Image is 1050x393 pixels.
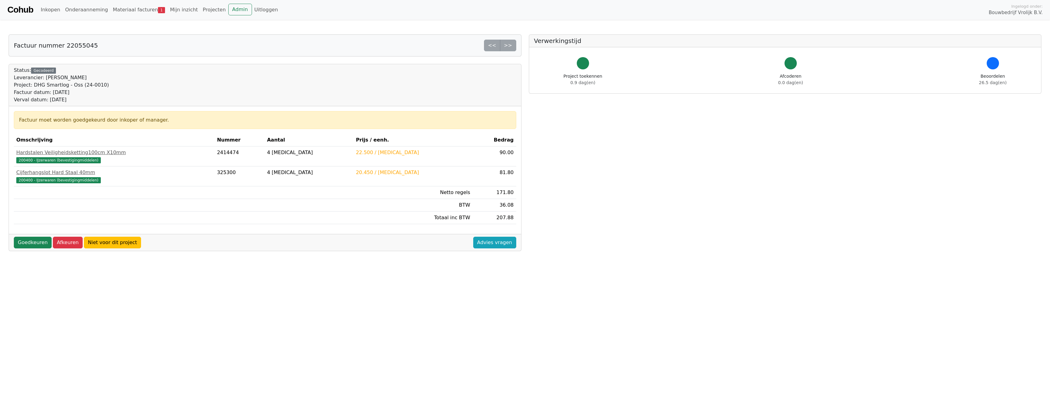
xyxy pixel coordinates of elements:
div: 22.500 / [MEDICAL_DATA] [356,149,470,156]
td: Netto regels [353,186,473,199]
th: Aantal [265,134,353,146]
td: Totaal inc BTW [353,212,473,224]
td: 325300 [214,166,265,186]
div: Verval datum: [DATE] [14,96,109,103]
td: 171.80 [473,186,516,199]
span: 26.5 dag(en) [979,80,1007,85]
span: 1 [158,7,165,13]
td: 207.88 [473,212,516,224]
a: Cohub [7,2,33,17]
td: 36.08 [473,199,516,212]
div: Project toekennen [564,73,602,86]
div: Afcoderen [778,73,803,86]
a: Afkeuren [53,237,83,248]
td: BTW [353,199,473,212]
span: 0.9 dag(en) [570,80,595,85]
div: Leverancier: [PERSON_NAME] [14,74,109,81]
td: 90.00 [473,146,516,166]
span: 0.0 dag(en) [778,80,803,85]
a: Onderaanneming [63,4,110,16]
a: Advies vragen [473,237,516,248]
div: 4 [MEDICAL_DATA] [267,149,351,156]
th: Omschrijving [14,134,214,146]
th: Bedrag [473,134,516,146]
span: 200400 - IJzerwaren (bevestigingmiddelen) [16,157,101,163]
div: 20.450 / [MEDICAL_DATA] [356,169,470,176]
div: Beoordelen [979,73,1007,86]
td: 81.80 [473,166,516,186]
div: Project: DHG Smartlog - Oss (24-0010) [14,81,109,89]
div: 4 [MEDICAL_DATA] [267,169,351,176]
th: Prijs / eenh. [353,134,473,146]
a: Materiaal facturen1 [110,4,167,16]
a: Projecten [200,4,228,16]
span: 200400 - IJzerwaren (bevestigingmiddelen) [16,177,101,183]
td: 2414474 [214,146,265,166]
span: Ingelogd onder: [1011,3,1043,9]
a: Uitloggen [252,4,281,16]
div: Cijferhangslot Hard Staal 40mm [16,169,212,176]
div: Factuur datum: [DATE] [14,89,109,96]
h5: Verwerkingstijd [534,37,1036,45]
div: Gecodeerd [31,68,56,74]
a: Cijferhangslot Hard Staal 40mm200400 - IJzerwaren (bevestigingmiddelen) [16,169,212,184]
div: Hardstalen Veiligheidsketting100cm X10mm [16,149,212,156]
a: Niet voor dit project [84,237,141,248]
span: Bouwbedrijf Vrolijk B.V. [989,9,1043,16]
div: Status: [14,67,109,103]
th: Nummer [214,134,265,146]
a: Inkopen [38,4,62,16]
a: Admin [228,4,252,15]
a: Goedkeuren [14,237,52,248]
h5: Factuur nummer 22055045 [14,42,98,49]
a: Mijn inzicht [167,4,200,16]
a: Hardstalen Veiligheidsketting100cm X10mm200400 - IJzerwaren (bevestigingmiddelen) [16,149,212,164]
div: Factuur moet worden goedgekeurd door inkoper of manager. [19,116,511,124]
